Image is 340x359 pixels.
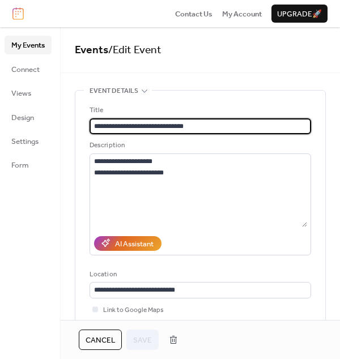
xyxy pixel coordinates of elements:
span: Upgrade 🚀 [277,8,322,20]
a: My Events [5,36,52,54]
span: Views [11,88,31,99]
div: Description [90,140,309,151]
span: Connect [11,64,40,75]
div: Title [90,105,309,116]
span: Link to Google Maps [103,305,164,316]
a: Form [5,156,52,174]
div: Location [90,269,309,280]
img: logo [12,7,24,20]
span: / Edit Event [108,40,161,61]
span: Event details [90,86,138,97]
a: Connect [5,60,52,78]
a: Settings [5,132,52,150]
span: Contact Us [175,8,212,20]
a: Views [5,84,52,102]
span: My Account [222,8,262,20]
span: Settings [11,136,39,147]
span: Form [11,160,29,171]
a: Design [5,108,52,126]
span: My Events [11,40,45,51]
a: Contact Us [175,8,212,19]
button: Cancel [79,330,122,350]
a: Events [75,40,108,61]
button: AI Assistant [94,236,161,251]
div: AI Assistant [115,238,154,250]
span: Cancel [86,335,115,346]
button: Upgrade🚀 [271,5,328,23]
span: Design [11,112,34,123]
a: My Account [222,8,262,19]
